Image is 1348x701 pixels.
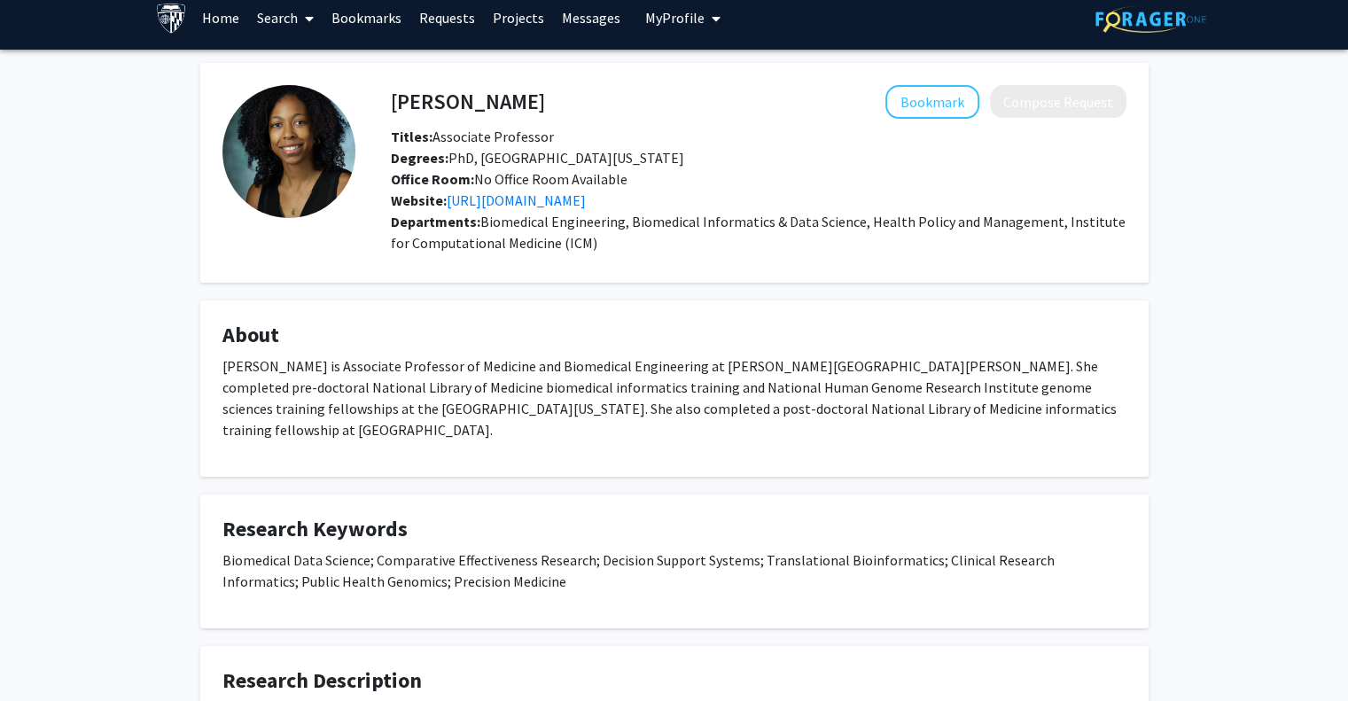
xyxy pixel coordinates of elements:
p: [PERSON_NAME] is Associate Professor of Medicine and Biomedical Engineering at [PERSON_NAME][GEOG... [222,355,1126,440]
img: Profile Picture [222,85,355,218]
h4: [PERSON_NAME] [391,85,545,118]
span: Associate Professor [391,128,554,145]
h4: About [222,323,1126,348]
button: Add Casey Overby Taylor to Bookmarks [885,85,979,119]
h4: Research Keywords [222,517,1126,542]
span: PhD, [GEOGRAPHIC_DATA][US_STATE] [391,149,684,167]
b: Website: [391,191,447,209]
b: Departments: [391,213,480,230]
h4: Research Description [222,668,1126,694]
button: Compose Request to Casey Overby Taylor [990,85,1126,118]
b: Titles: [391,128,432,145]
span: No Office Room Available [391,170,627,188]
b: Degrees: [391,149,448,167]
span: Biomedical Engineering, Biomedical Informatics & Data Science, Health Policy and Management, Inst... [391,213,1126,252]
b: Office Room: [391,170,474,188]
span: My Profile [645,9,705,27]
iframe: Chat [13,621,75,688]
a: Opens in a new tab [447,191,586,209]
p: Biomedical Data Science; Comparative Effectiveness Research; Decision Support Systems; Translatio... [222,549,1126,592]
img: ForagerOne Logo [1095,5,1206,33]
img: Johns Hopkins University Logo [156,3,187,34]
